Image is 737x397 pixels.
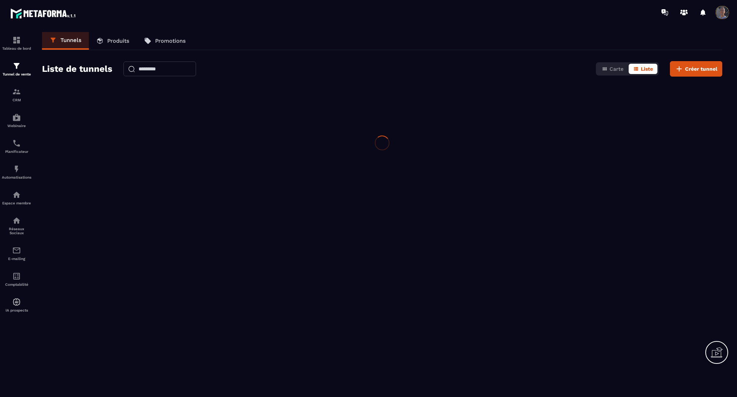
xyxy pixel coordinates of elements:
a: automationsautomationsWebinaire [2,108,31,133]
img: accountant [12,272,21,281]
span: Liste [641,66,653,72]
button: Liste [629,64,657,74]
img: formation [12,62,21,70]
a: formationformationCRM [2,82,31,108]
span: Créer tunnel [685,65,717,73]
a: accountantaccountantComptabilité [2,266,31,292]
a: schedulerschedulerPlanificateur [2,133,31,159]
a: emailemailE-mailing [2,240,31,266]
p: Tunnel de vente [2,72,31,76]
p: E-mailing [2,257,31,261]
img: scheduler [12,139,21,148]
p: Webinaire [2,124,31,128]
img: logo [10,7,77,20]
span: Carte [609,66,624,72]
button: Créer tunnel [670,61,722,77]
img: automations [12,165,21,173]
p: Réseaux Sociaux [2,227,31,235]
p: CRM [2,98,31,102]
a: social-networksocial-networkRéseaux Sociaux [2,211,31,240]
p: Automatisations [2,175,31,179]
p: Promotions [155,38,186,44]
h2: Liste de tunnels [42,62,112,76]
p: Comptabilité [2,282,31,287]
p: IA prospects [2,308,31,312]
img: automations [12,190,21,199]
p: Espace membre [2,201,31,205]
button: Carte [597,64,628,74]
a: Tunnels [42,32,89,50]
a: formationformationTableau de bord [2,30,31,56]
img: automations [12,298,21,306]
p: Produits [107,38,129,44]
p: Tunnels [60,37,81,43]
a: Produits [89,32,137,50]
img: social-network [12,216,21,225]
a: automationsautomationsEspace membre [2,185,31,211]
a: automationsautomationsAutomatisations [2,159,31,185]
img: formation [12,36,21,45]
p: Planificateur [2,150,31,154]
img: formation [12,87,21,96]
p: Tableau de bord [2,46,31,50]
img: automations [12,113,21,122]
a: formationformationTunnel de vente [2,56,31,82]
img: email [12,246,21,255]
a: Promotions [137,32,193,50]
